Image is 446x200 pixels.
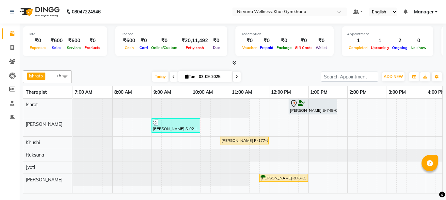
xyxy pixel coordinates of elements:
div: ₹0 [258,37,275,44]
span: Wallet [314,45,328,50]
div: ₹0 [83,37,102,44]
a: 12:00 PM [269,88,293,97]
span: Khushi [26,140,40,145]
span: Package [275,45,293,50]
span: Therapist [26,89,47,95]
div: ₹0 [138,37,150,44]
a: 7:00 AM [73,88,94,97]
span: [PERSON_NAME] [26,121,62,127]
div: ₹0 [293,37,314,44]
a: 9:00 AM [152,88,173,97]
div: 1 [369,37,390,44]
div: ₹0 [28,37,48,44]
span: Ishrat [26,102,38,108]
a: 2:00 PM [348,88,368,97]
span: Jyoti [26,164,35,170]
a: 1:00 PM [309,88,329,97]
span: Online/Custom [150,45,179,50]
span: Today [152,72,168,82]
span: Services [65,45,83,50]
span: Upcoming [369,45,390,50]
div: ₹0 [275,37,293,44]
a: 8:00 AM [113,88,134,97]
span: [PERSON_NAME] [26,177,62,183]
a: 3:00 PM [387,88,407,97]
div: Total [28,31,102,37]
span: Manager [414,8,434,15]
a: x [40,73,43,78]
span: Ishrat [29,73,40,78]
span: Tue [183,74,197,79]
div: 1 [347,37,369,44]
div: ₹600 [65,37,83,44]
div: ₹20,11,492 [179,37,211,44]
div: [PERSON_NAME]-976-O, TK03, 11:45 AM-01:00 PM, Swedish / Aroma / Deep tissue- 60 min [260,175,307,181]
a: 11:00 AM [230,88,254,97]
div: 0 [409,37,428,44]
span: Voucher [241,45,258,50]
span: Products [83,45,102,50]
span: Gift Cards [293,45,314,50]
div: [PERSON_NAME] S-749-O, TK04, 12:30 PM-01:45 PM, Swedish / Aroma / Deep tissue- 60 min [289,100,337,113]
div: [PERSON_NAME] S-92-L, TK01, 09:00 AM-10:15 AM, Swedish / Aroma / Deep tissue- 60 min [152,119,199,132]
div: ₹0 [150,37,179,44]
span: Card [138,45,150,50]
div: ₹0 [211,37,222,44]
div: ₹600 [120,37,138,44]
div: Appointment [347,31,428,37]
span: ADD NEW [384,74,403,79]
span: Expenses [28,45,48,50]
input: Search Appointment [321,72,378,82]
span: Cash [123,45,135,50]
div: Redemption [241,31,328,37]
div: ₹600 [48,37,65,44]
img: logo [17,3,61,21]
b: 08047224946 [72,3,101,21]
span: Petty cash [184,45,206,50]
span: Ruksana [26,152,44,158]
span: +5 [56,73,66,78]
div: ₹0 [241,37,258,44]
span: Due [211,45,221,50]
span: Ongoing [390,45,409,50]
span: Prepaid [258,45,275,50]
div: Finance [120,31,222,37]
iframe: chat widget [419,174,439,193]
div: ₹0 [314,37,328,44]
span: No show [409,45,428,50]
span: Sales [50,45,63,50]
span: Completed [347,45,369,50]
input: 2025-09-02 [197,72,230,82]
div: 2 [390,37,409,44]
a: 10:00 AM [191,88,215,97]
div: [PERSON_NAME] P-177-L, TK02, 10:45 AM-12:00 PM, Swedish / Aroma / Deep tissue- 60 min [221,138,268,143]
button: ADD NEW [382,72,405,81]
